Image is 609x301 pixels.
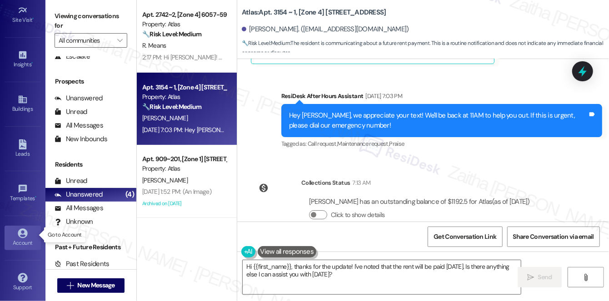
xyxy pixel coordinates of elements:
[142,164,226,173] div: Property: Atlas
[5,47,41,72] a: Insights •
[242,39,290,47] strong: 🔧 Risk Level: Medium
[337,140,389,148] span: Maintenance request ,
[582,274,589,281] i: 
[142,41,166,49] span: R. Means
[45,77,136,86] div: Prospects
[33,15,34,22] span: •
[5,270,41,295] a: Support
[142,103,201,111] strong: 🔧 Risk Level: Medium
[434,232,496,242] span: Get Conversation Link
[309,197,530,207] div: [PERSON_NAME] has an outstanding balance of $1192.5 for Atlas (as of [DATE])
[308,140,338,148] span: Call request ,
[31,60,33,66] span: •
[55,217,93,227] div: Unknown
[301,178,350,188] div: Collections Status
[123,188,136,202] div: (4)
[289,111,588,130] div: Hey [PERSON_NAME], we appreciate your text! We'll be back at 11AM to help you out. If this is urg...
[67,282,74,289] i: 
[45,242,136,252] div: Past + Future Residents
[389,140,404,148] span: Praise
[48,231,81,239] p: Go to Account
[142,126,544,134] div: [DATE] 7:03 PM: Hey [PERSON_NAME], we appreciate your text! We'll be back at 11AM to help you out...
[141,198,227,209] div: Archived on [DATE]
[142,10,226,20] div: Apt. 2742~2, [Zone 4] 6057-59 S. [US_STATE]
[242,25,409,34] div: [PERSON_NAME]. ([EMAIL_ADDRESS][DOMAIN_NAME])
[142,92,226,102] div: Property: Atlas
[55,107,87,117] div: Unread
[142,83,226,92] div: Apt. 3154 ~ 1, [Zone 4] [STREET_ADDRESS]
[59,33,113,48] input: All communities
[142,20,226,29] div: Property: Atlas
[527,274,534,281] i: 
[5,3,41,27] a: Site Visit •
[363,91,402,101] div: [DATE] 7:03 PM
[5,92,41,116] a: Buildings
[117,37,122,44] i: 
[57,278,125,293] button: New Message
[513,232,594,242] span: Share Conversation via email
[242,8,386,17] b: Atlas: Apt. 3154 ~ 1, [Zone 4] [STREET_ADDRESS]
[242,39,609,58] span: : The resident is communicating about a future rent payment. This is a routine notification and d...
[45,160,136,169] div: Residents
[538,272,552,282] span: Send
[281,137,602,150] div: Tagged as:
[55,203,103,213] div: All Messages
[55,134,107,144] div: New Inbounds
[35,194,36,200] span: •
[55,94,103,103] div: Unanswered
[331,210,384,220] label: Click to show details
[142,114,188,122] span: [PERSON_NAME]
[428,227,502,247] button: Get Conversation Link
[518,267,562,287] button: Send
[55,121,103,130] div: All Messages
[507,227,600,247] button: Share Conversation via email
[55,52,90,61] div: Escalate
[142,188,211,196] div: [DATE] 1:52 PM: (An Image)
[55,190,103,199] div: Unanswered
[5,137,41,161] a: Leads
[78,281,115,290] span: New Message
[281,91,602,104] div: ResiDesk After Hours Assistant
[55,259,110,269] div: Past Residents
[350,178,370,188] div: 7:13 AM
[5,181,41,206] a: Templates •
[243,260,521,294] textarea: Hi {{first_name}}, thanks for the update! I've noted that the rent will be paid [DATE]. Is there ...
[142,176,188,184] span: [PERSON_NAME]
[142,30,201,38] strong: 🔧 Risk Level: Medium
[5,226,41,250] a: Account
[55,9,127,33] label: Viewing conversations for
[142,154,226,164] div: Apt. 909~201, [Zone 1] [STREET_ADDRESS][PERSON_NAME]
[55,176,87,186] div: Unread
